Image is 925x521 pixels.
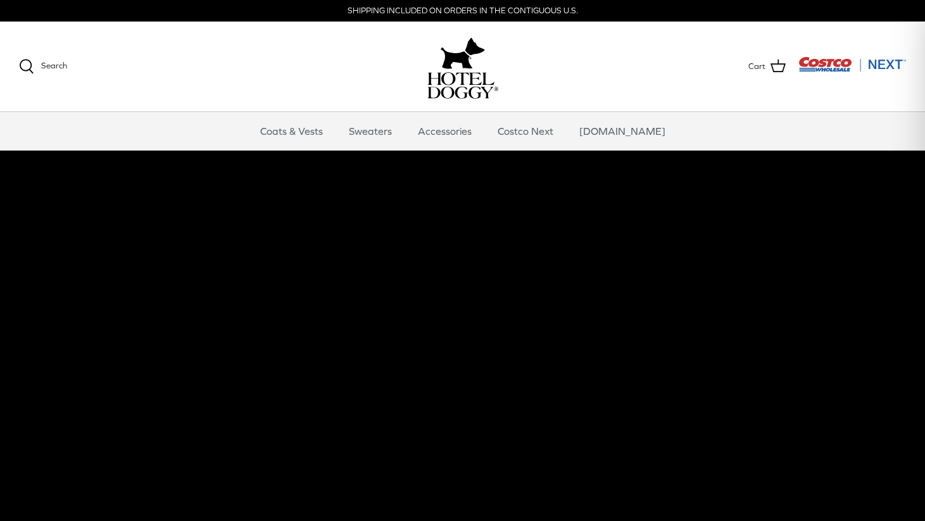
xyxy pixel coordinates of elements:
img: Costco Next [798,56,906,72]
span: Cart [748,60,765,73]
a: Sweaters [337,112,403,150]
a: Cart [748,58,786,75]
img: hoteldoggycom [427,72,498,99]
a: Coats & Vests [249,112,334,150]
a: Search [19,59,67,74]
a: hoteldoggy.com hoteldoggycom [427,34,498,99]
a: Costco Next [486,112,565,150]
a: Visit Costco Next [798,65,906,74]
a: Accessories [406,112,483,150]
a: [DOMAIN_NAME] [568,112,677,150]
span: Search [41,61,67,70]
img: hoteldoggy.com [441,34,485,72]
